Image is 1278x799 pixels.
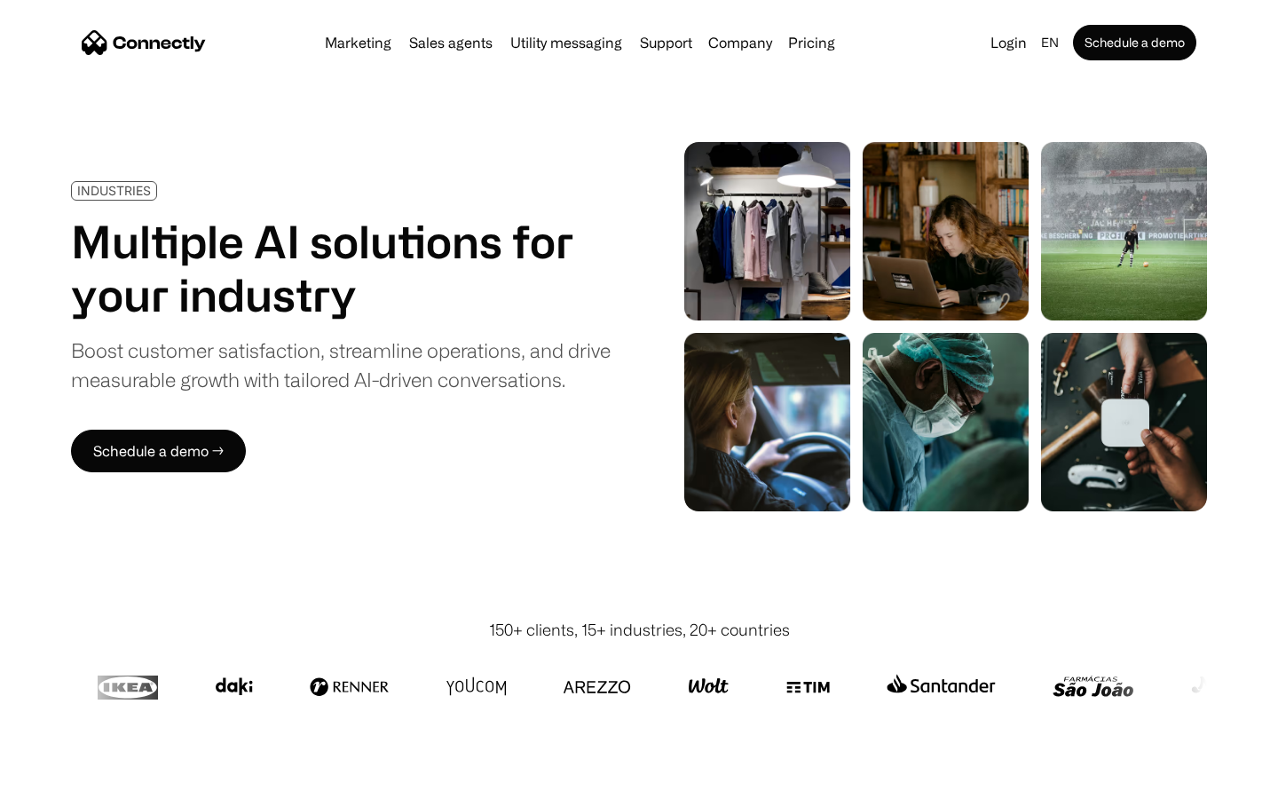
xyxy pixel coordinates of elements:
div: Boost customer satisfaction, streamline operations, and drive measurable growth with tailored AI-... [71,336,611,394]
div: INDUSTRIES [77,184,151,197]
a: Pricing [781,36,842,50]
a: Schedule a demo → [71,430,246,472]
a: Schedule a demo [1073,25,1196,60]
a: Utility messaging [503,36,629,50]
ul: Language list [35,768,106,793]
a: Marketing [318,36,398,50]
a: home [82,29,206,56]
h1: Multiple AI solutions for your industry [71,215,611,321]
div: en [1034,30,1069,55]
aside: Language selected: English [18,766,106,793]
a: Support [633,36,699,50]
a: Sales agents [402,36,500,50]
div: 150+ clients, 15+ industries, 20+ countries [489,618,790,642]
div: en [1041,30,1059,55]
div: Company [703,30,777,55]
div: Company [708,30,772,55]
a: Login [983,30,1034,55]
